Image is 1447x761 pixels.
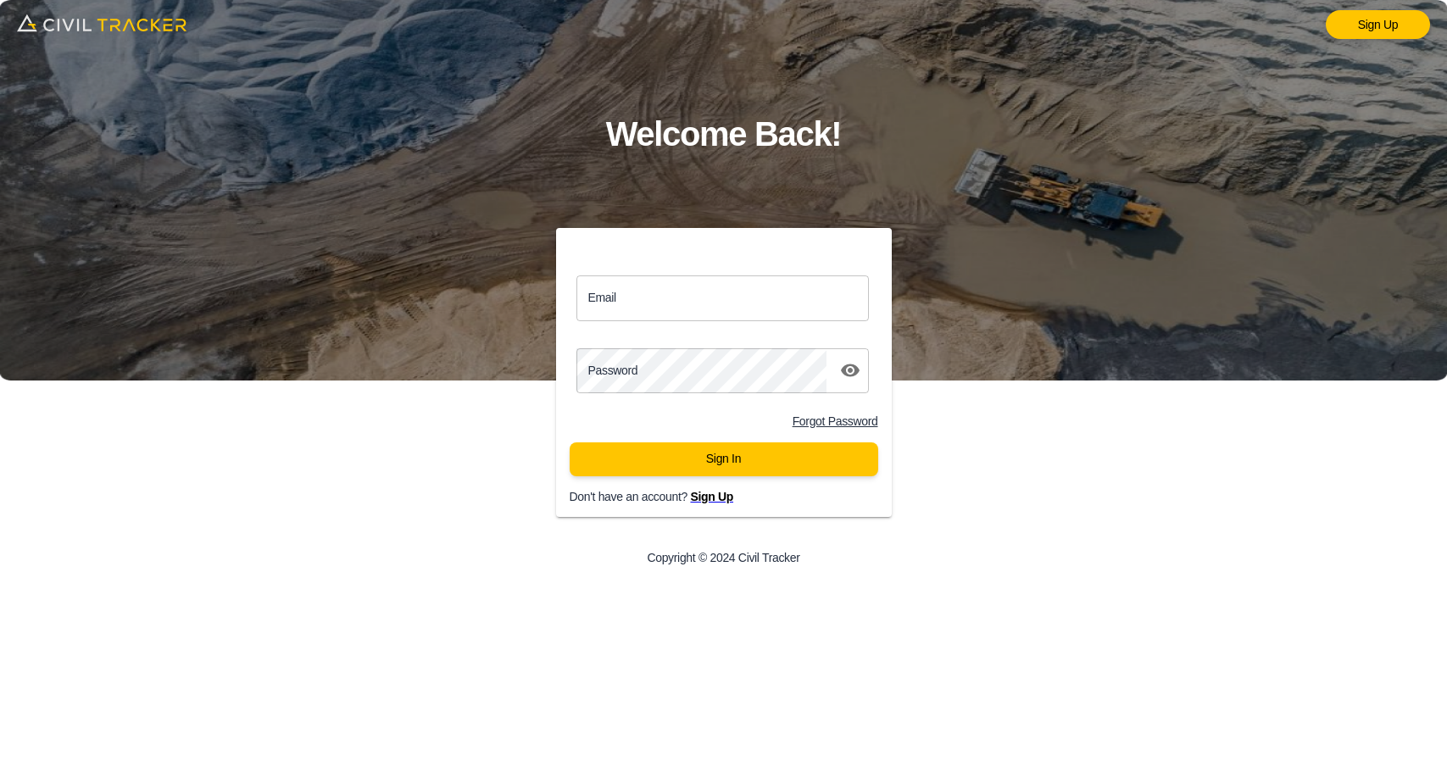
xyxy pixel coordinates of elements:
button: toggle password visibility [833,353,867,387]
a: Sign Up [690,490,733,503]
a: Sign Up [1326,10,1430,39]
h1: Welcome Back! [606,107,842,162]
input: email [576,275,870,320]
img: logo [17,8,186,37]
p: Don't have an account? [570,490,905,503]
p: Copyright © 2024 Civil Tracker [647,551,799,564]
a: Forgot Password [793,414,878,428]
button: Sign In [570,442,878,476]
